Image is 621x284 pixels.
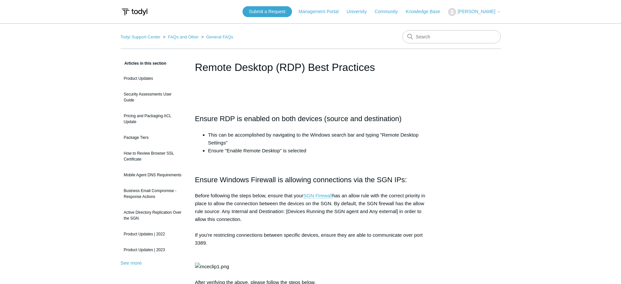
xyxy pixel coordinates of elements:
button: [PERSON_NAME] [448,8,500,16]
a: Mobile Agent DNS Requirements [121,169,185,181]
a: Product Updates | 2022 [121,228,185,240]
a: Product Updates | 2023 [121,244,185,256]
h2: Ensure Windows Firewall is allowing connections via the SGN IPs: [195,174,426,186]
a: Pricing and Packaging ACL Update [121,110,185,128]
a: See more [121,260,142,266]
li: General FAQs [200,34,233,39]
a: Submit a Request [243,6,292,17]
li: Ensure "Enable Remote Desktop" is selected [208,147,426,155]
a: Security Assessments User Guide [121,88,185,106]
a: Knowledge Base [406,8,447,15]
a: Community [375,8,404,15]
a: Business Email Compromise - Response Actions [121,185,185,203]
a: FAQs and Other [168,34,199,39]
a: University [346,8,373,15]
li: Todyl Support Center [121,34,162,39]
a: How to Review Browser SSL Certificate [121,147,185,165]
img: mceclip1.png [195,263,229,271]
a: General FAQs [206,34,233,39]
span: [PERSON_NAME] [457,9,495,14]
a: Todyl Support Center [121,34,161,39]
a: SGN Firewall [303,193,332,199]
span: Articles in this section [121,61,166,66]
a: Product Updates [121,72,185,85]
li: This can be accomplished by navigating to the Windows search bar and typing "Remote Desktop Setti... [208,131,426,147]
h2: Ensure RDP is enabled on both devices (source and destination) [195,113,426,124]
h1: Remote Desktop (RDP) Best Practices [195,59,426,75]
img: Todyl Support Center Help Center home page [121,6,148,18]
a: Package Tiers [121,131,185,144]
a: Active Directory Replication Over the SGN [121,206,185,225]
input: Search [402,30,501,43]
li: FAQs and Other [162,34,200,39]
a: Management Portal [299,8,345,15]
